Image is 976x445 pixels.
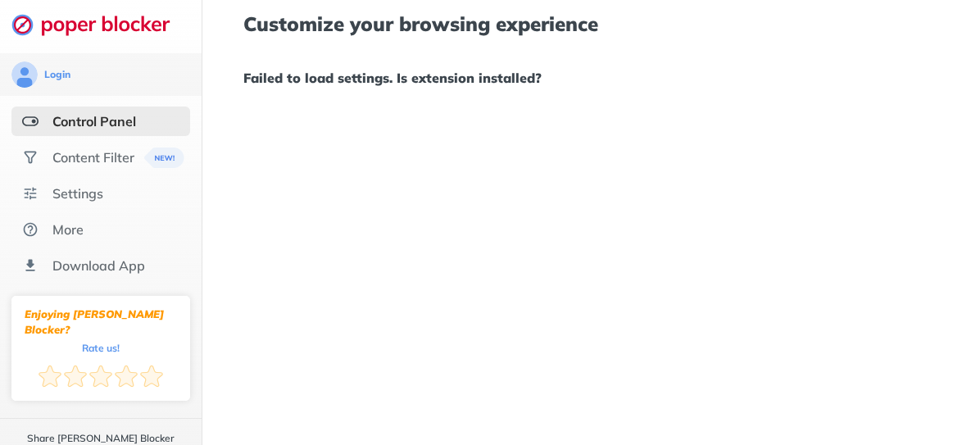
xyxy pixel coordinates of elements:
[22,185,39,202] img: settings.svg
[52,185,103,202] div: Settings
[52,113,136,129] div: Control Panel
[11,13,188,36] img: logo-webpage.svg
[52,221,84,238] div: More
[25,307,177,338] div: Enjoying [PERSON_NAME] Blocker?
[243,67,974,89] h1: Failed to load settings. Is extension installed?
[11,61,38,88] img: avatar.svg
[22,221,39,238] img: about.svg
[22,113,39,129] img: features-selected.svg
[27,432,175,445] div: Share [PERSON_NAME] Blocker
[22,149,39,166] img: social.svg
[22,257,39,274] img: download-app.svg
[52,149,134,166] div: Content Filter
[82,344,120,352] div: Rate us!
[243,13,974,34] h1: Customize your browsing experience
[52,257,145,274] div: Download App
[141,148,181,168] img: menuBanner.svg
[44,68,70,81] div: Login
